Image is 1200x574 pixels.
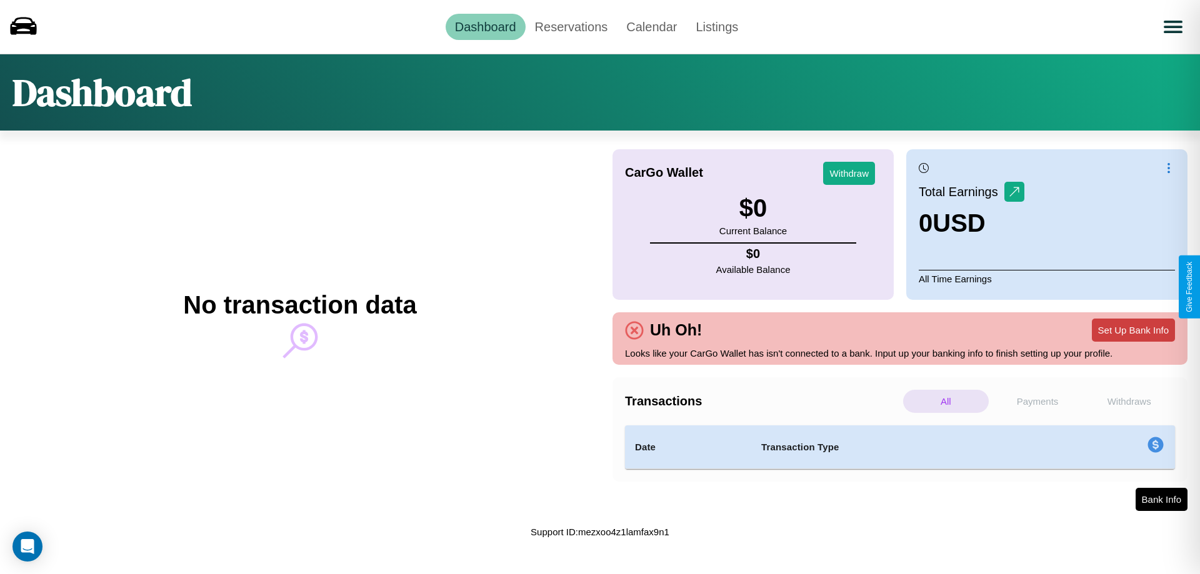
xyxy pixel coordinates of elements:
[719,222,787,239] p: Current Balance
[716,261,791,278] p: Available Balance
[903,390,989,413] p: All
[761,440,1045,455] h4: Transaction Type
[823,162,875,185] button: Withdraw
[1086,390,1172,413] p: Withdraws
[526,14,617,40] a: Reservations
[617,14,686,40] a: Calendar
[531,523,669,540] p: Support ID: mezxoo4z1lamfax9n1
[625,166,703,180] h4: CarGo Wallet
[1185,262,1194,312] div: Give Feedback
[12,67,192,118] h1: Dashboard
[644,321,708,339] h4: Uh Oh!
[183,291,416,319] h2: No transaction data
[716,247,791,261] h4: $ 0
[625,425,1175,469] table: simple table
[1136,488,1187,511] button: Bank Info
[625,345,1175,362] p: Looks like your CarGo Wallet has isn't connected to a bank. Input up your banking info to finish ...
[719,194,787,222] h3: $ 0
[1156,9,1191,44] button: Open menu
[446,14,526,40] a: Dashboard
[625,394,900,408] h4: Transactions
[1092,319,1175,342] button: Set Up Bank Info
[919,270,1175,287] p: All Time Earnings
[686,14,747,40] a: Listings
[995,390,1081,413] p: Payments
[919,209,1024,237] h3: 0 USD
[12,532,42,562] div: Open Intercom Messenger
[635,440,741,455] h4: Date
[919,181,1004,203] p: Total Earnings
